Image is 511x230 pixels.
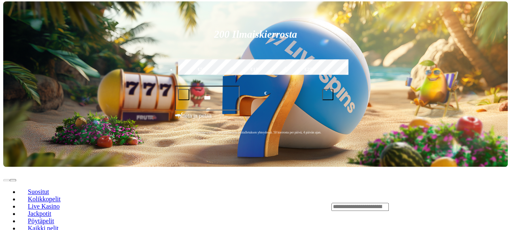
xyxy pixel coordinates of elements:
[181,111,184,116] span: €
[331,203,389,211] input: Search
[176,58,227,82] label: €50
[25,188,52,195] span: Suositut
[175,112,337,127] button: Talleta ja pelaa
[19,193,69,205] a: Kolikkopelit
[178,89,189,100] button: minus icon
[19,186,57,198] a: Suositut
[25,217,57,224] span: Pöytäpelit
[10,179,16,181] button: next slide
[177,112,212,127] span: Talleta ja pelaa
[25,203,63,210] span: Live Kasino
[19,208,59,220] a: Jackpotit
[284,58,335,82] label: €250
[264,90,267,97] span: €
[3,179,10,181] button: prev slide
[230,58,281,82] label: €150
[19,200,68,213] a: Live Kasino
[25,210,55,217] span: Jackpotit
[25,196,64,202] span: Kolikkopelit
[322,89,333,100] button: plus icon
